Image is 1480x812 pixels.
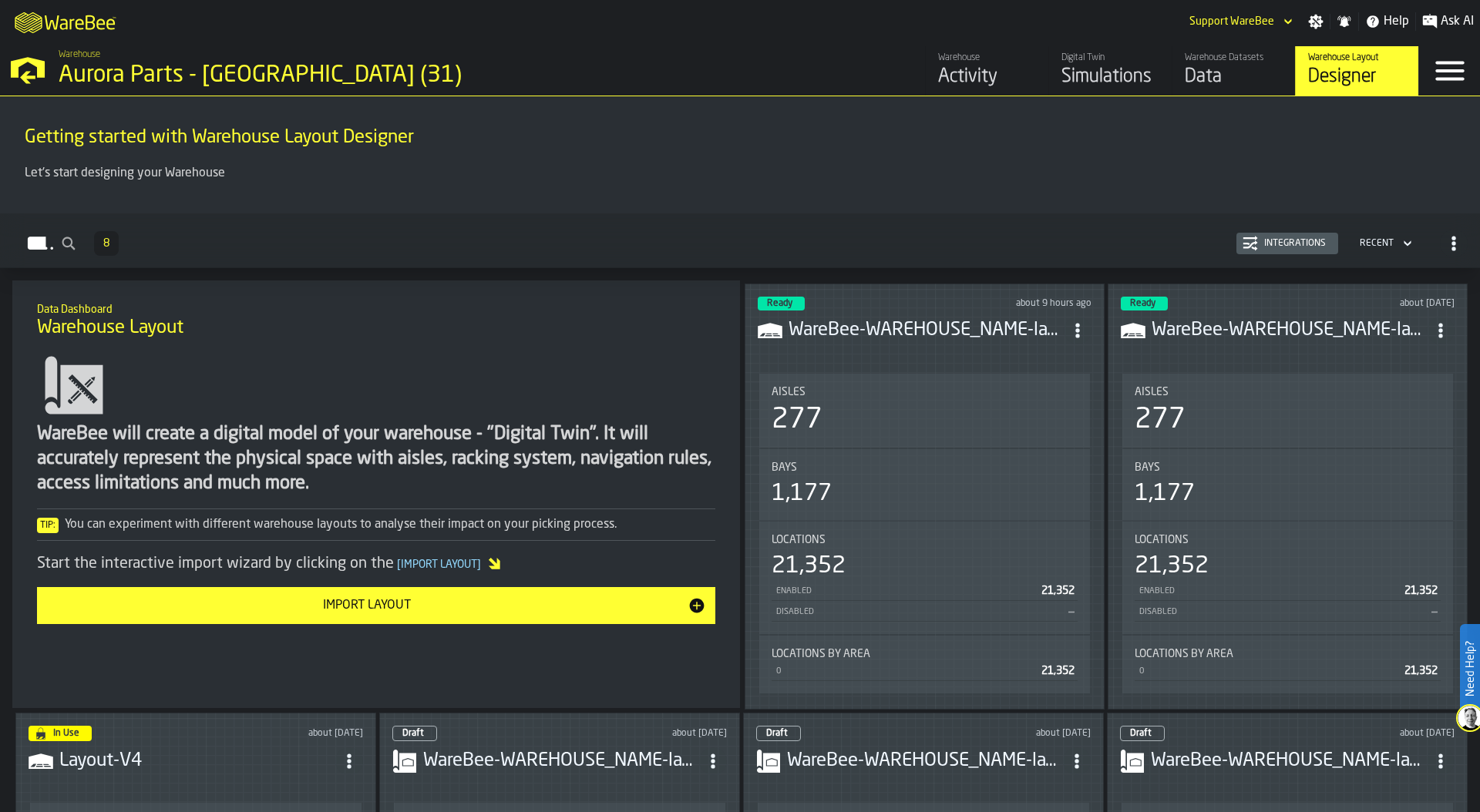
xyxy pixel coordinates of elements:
[1441,12,1474,31] span: Ask AI
[402,729,424,738] span: Draft
[53,729,79,738] span: In Use
[1236,233,1338,254] button: button-Integrations
[1313,298,1455,309] div: Updated: 08/08/2025, 21:14:18 Created: 08/08/2025, 21:12:16
[59,49,100,60] span: Warehouse
[1135,660,1441,681] div: StatList-item-0
[25,164,1455,183] p: Let's start designing your Warehouse
[775,607,1062,617] div: Disabled
[1308,52,1406,63] div: Warehouse Layout
[759,374,1090,448] div: stat-Aisles
[1122,449,1453,520] div: stat-Bays
[1138,586,1398,596] div: Enabled
[772,404,822,435] div: 277
[37,587,715,624] button: button-Import Layout
[1135,404,1186,435] div: 277
[1302,14,1330,29] label: button-toggle-Settings
[1404,586,1438,596] span: 21,352
[772,386,1078,398] div: Title
[772,534,1078,546] div: Title
[397,559,401,570] span: [
[1189,15,1274,28] div: DropdownMenuValue-Support WareBee
[772,648,1078,660] div: Title
[759,636,1090,693] div: stat-Locations by Area
[229,728,363,739] div: Updated: 08/08/2025, 01:22:46 Created: 08/08/2025, 01:20:05
[1135,386,1169,398] span: Aisles
[1135,534,1441,546] div: Title
[759,449,1090,520] div: stat-Bays
[25,122,1455,126] h2: Sub Title
[1108,284,1468,710] div: ItemListCard-DashboardItemContainer
[46,596,688,615] div: Import Layout
[1121,297,1168,310] div: status-3 2
[1135,461,1441,474] div: Title
[1404,666,1438,676] span: 21,352
[772,461,1078,474] div: Title
[103,238,109,249] span: 8
[37,300,715,316] h2: Sub Title
[745,284,1105,710] div: ItemListCard-DashboardItemContainer
[1152,318,1427,343] div: WareBee-WAREHOUSE_NAME-layout-v24.04.001-V4.csv
[1041,666,1075,676] span: 21,352
[1185,52,1283,63] div: Warehouse Datasets
[1172,46,1295,96] a: link-to-/wh/i/aa2e4adb-2cd5-4688-aa4a-ec82bcf75d46/data
[1122,636,1453,693] div: stat-Locations by Area
[1295,46,1418,96] a: link-to-/wh/i/aa2e4adb-2cd5-4688-aa4a-ec82bcf75d46/designer
[1122,374,1453,448] div: stat-Aisles
[1135,648,1441,660] div: Title
[767,299,792,308] span: Ready
[1258,238,1332,249] div: Integrations
[1138,607,1425,617] div: Disabled
[88,231,125,256] div: ButtonLoadMore-Load More-Prev-First-Last
[1135,534,1189,546] span: Locations
[1130,299,1155,308] span: Ready
[1384,12,1409,31] span: Help
[758,371,1091,696] section: card-LayoutDashboardCard
[59,62,475,89] div: Aurora Parts - [GEOGRAPHIC_DATA] (31)
[59,749,335,773] h3: Layout-V4
[1138,666,1398,676] div: 0
[1419,46,1480,96] label: button-toggle-Menu
[756,726,801,741] div: status-0 2
[1135,580,1441,601] div: StatList-item-Enabled
[1354,234,1415,253] div: DropdownMenuValue-4
[1061,65,1159,89] div: Simulations
[1068,606,1075,617] span: —
[1135,386,1441,398] div: Title
[772,480,832,508] div: 1,177
[925,46,1048,96] a: link-to-/wh/i/aa2e4adb-2cd5-4688-aa4a-ec82bcf75d46/feed/
[392,726,437,741] div: status-0 2
[1130,729,1152,738] span: Draft
[1135,648,1233,660] span: Locations by Area
[394,559,484,570] span: Import Layout
[775,666,1035,676] div: 0
[772,552,846,580] div: 21,352
[775,586,1035,596] div: Enabled
[37,553,715,575] div: Start the interactive import wizard by clicking on the
[1120,726,1165,741] div: status-0 2
[12,109,1468,164] div: title-Getting started with Warehouse Layout Designer
[477,559,481,570] span: ]
[1308,65,1406,89] div: Designer
[423,749,699,773] h3: WareBee-WAREHOUSE_NAME-layout-v24.04.001-V3.csv
[584,728,727,739] div: Updated: 07/08/2025, 16:50:11 Created: 06/08/2025, 20:54:45
[1461,626,1478,712] label: Need Help?
[25,126,414,150] span: Getting started with Warehouse Layout Designer
[1135,552,1209,580] div: 21,352
[772,534,826,546] span: Locations
[789,318,1064,343] div: WareBee-WAREHOUSE_NAME-layout-v24.04.001-V4.csv
[1183,12,1296,31] div: DropdownMenuValue-Support WareBee
[1048,46,1172,96] a: link-to-/wh/i/aa2e4adb-2cd5-4688-aa4a-ec82bcf75d46/simulations
[1041,586,1075,596] span: 21,352
[37,515,715,534] div: You can experiment with different warehouse layouts to analyse their impact on your picking process.
[1135,461,1160,474] span: Bays
[787,749,1063,773] h3: WareBee-WAREHOUSE_NAME-layout-v24.04.001-V2.csv
[1151,749,1427,773] h3: WareBee-WAREHOUSE_NAME-layout-v24.04.001-V2.csv
[1061,52,1159,63] div: Digital Twin
[938,52,1036,63] div: Warehouse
